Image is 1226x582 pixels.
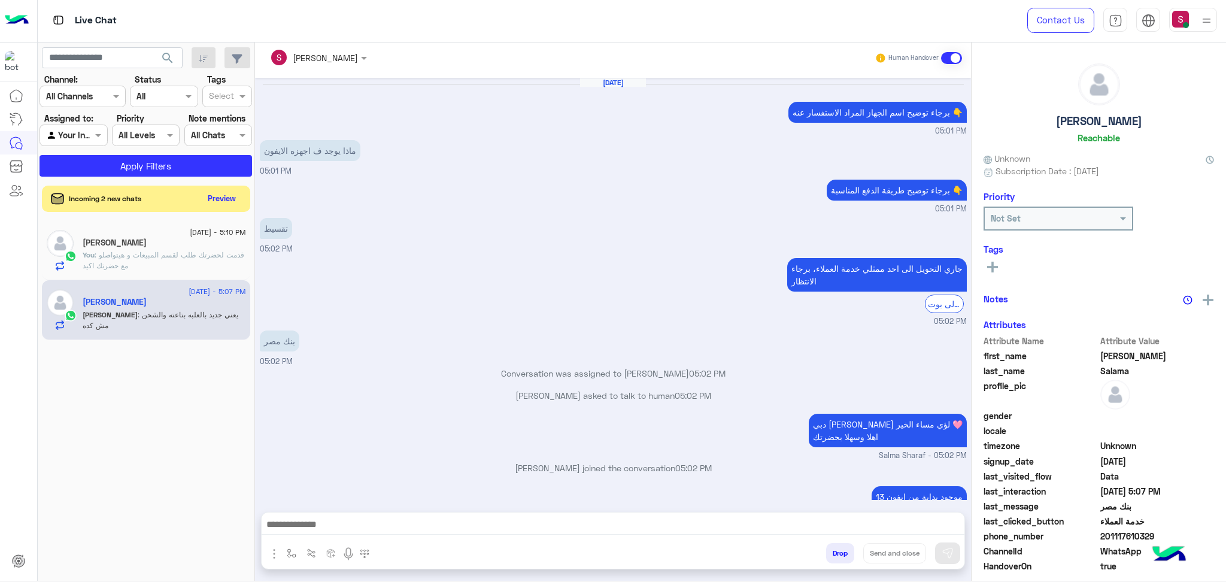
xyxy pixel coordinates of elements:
[83,310,238,330] span: يعني جديد بالعلبه بتاعته والشحن مش كده
[1100,530,1215,542] span: 201117610329
[65,250,77,262] img: WhatsApp
[996,165,1099,177] span: Subscription Date : [DATE]
[267,547,281,561] img: send attachment
[207,73,226,86] label: Tags
[827,180,967,201] p: 10/9/2025, 5:01 PM
[1172,11,1189,28] img: userImage
[1079,64,1119,105] img: defaultAdmin.png
[1100,515,1215,528] span: خدمة العملاء
[260,357,293,366] span: 05:02 PM
[260,244,293,253] span: 05:02 PM
[984,350,1098,362] span: first_name
[135,73,161,86] label: Status
[1100,470,1215,483] span: Data
[1148,534,1190,576] img: hulul-logo.png
[282,543,302,563] button: select flow
[984,545,1098,557] span: ChannelId
[984,425,1098,437] span: locale
[83,238,147,248] h5: abdo mohamed
[1100,439,1215,452] span: Unknown
[65,310,77,322] img: WhatsApp
[1078,132,1120,143] h6: Reachable
[1100,485,1215,498] span: 2025-09-10T14:07:10.5566279Z
[260,389,967,402] p: [PERSON_NAME] asked to talk to human
[942,547,954,559] img: send message
[260,140,360,161] p: 10/9/2025, 5:01 PM
[1100,380,1130,410] img: defaultAdmin.png
[580,78,646,87] h6: [DATE]
[207,89,234,105] div: Select
[1056,114,1142,128] h5: [PERSON_NAME]
[321,543,341,563] button: create order
[1109,14,1122,28] img: tab
[826,543,854,563] button: Drop
[675,390,711,401] span: 05:02 PM
[189,286,245,297] span: [DATE] - 5:07 PM
[189,112,245,125] label: Note mentions
[935,126,967,137] span: 05:01 PM
[153,47,183,73] button: search
[5,8,29,33] img: Logo
[1203,295,1213,305] img: add
[260,218,292,239] p: 10/9/2025, 5:02 PM
[984,515,1098,528] span: last_clicked_button
[47,230,74,257] img: defaultAdmin.png
[203,190,241,207] button: Preview
[1100,425,1215,437] span: null
[83,250,244,270] span: قدمت لحضرتك طلب لقسم المبيعات و هيتواصلو مع حضرتك اكيد
[69,193,141,204] span: Incoming 2 new chats
[44,73,78,86] label: Channel:
[1100,335,1215,347] span: Attribute Value
[75,13,117,29] p: Live Chat
[83,250,95,259] span: You
[47,289,74,316] img: defaultAdmin.png
[51,13,66,28] img: tab
[984,365,1098,377] span: last_name
[117,112,144,125] label: Priority
[984,530,1098,542] span: phone_number
[984,244,1214,254] h6: Tags
[260,166,292,175] span: 05:01 PM
[935,204,967,215] span: 05:01 PM
[1100,410,1215,422] span: null
[260,367,967,380] p: Conversation was assigned to [PERSON_NAME]
[984,380,1098,407] span: profile_pic
[306,548,316,558] img: Trigger scenario
[872,486,967,507] p: 10/9/2025, 5:03 PM
[925,295,964,313] div: الرجوع الى بوت
[287,548,296,558] img: select flow
[984,335,1098,347] span: Attribute Name
[1142,14,1155,28] img: tab
[788,102,967,123] p: 10/9/2025, 5:01 PM
[160,51,175,65] span: search
[326,548,336,558] img: create order
[1100,365,1215,377] span: Salama
[302,543,321,563] button: Trigger scenario
[984,293,1008,304] h6: Notes
[1100,455,1215,468] span: 2025-09-10T14:00:05.841Z
[1100,500,1215,513] span: بنك مصر
[888,53,939,63] small: Human Handover
[984,439,1098,452] span: timezone
[809,414,967,447] p: 10/9/2025, 5:02 PM
[40,155,252,177] button: Apply Filters
[984,319,1026,330] h6: Attributes
[1183,295,1192,305] img: notes
[83,310,138,319] span: [PERSON_NAME]
[360,549,369,559] img: make a call
[260,331,299,351] p: 10/9/2025, 5:02 PM
[984,485,1098,498] span: last_interaction
[984,560,1098,572] span: HandoverOn
[984,470,1098,483] span: last_visited_flow
[984,500,1098,513] span: last_message
[879,450,967,462] span: Salma Sharaf - 05:02 PM
[863,543,926,563] button: Send and close
[1027,8,1094,33] a: Contact Us
[1100,350,1215,362] span: Ali
[1100,545,1215,557] span: 2
[1100,560,1215,572] span: true
[1199,13,1214,28] img: profile
[83,297,147,307] h5: Ali Salama
[675,463,712,473] span: 05:02 PM
[341,547,356,561] img: send voice note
